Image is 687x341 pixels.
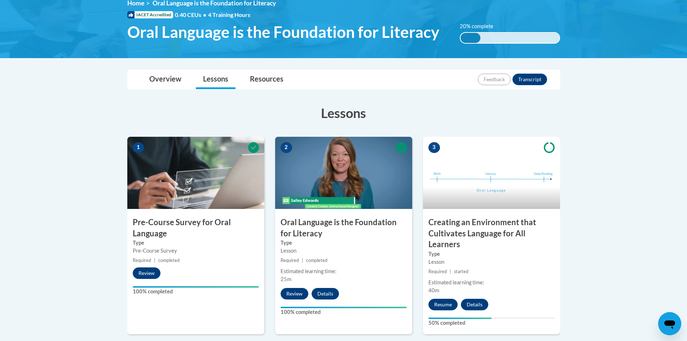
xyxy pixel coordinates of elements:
span: 4 Training Hours [208,11,250,18]
span: 2 [281,142,292,153]
span: Required [281,258,299,263]
span: | [154,258,155,263]
span: Required [133,258,151,263]
label: 50% completed [428,319,555,327]
h3: Oral Language is the Foundation for Literacy [275,217,412,239]
img: Course Image [127,137,264,209]
button: Details [461,299,488,310]
a: Overview [142,70,189,89]
div: Estimated learning time: [428,279,555,287]
label: 20% complete [460,22,501,30]
button: Review [133,267,160,279]
span: 3 [428,142,440,153]
h3: Lessons [127,104,560,122]
img: Course Image [275,137,412,209]
div: Pre-Course Survey [133,247,259,255]
h3: Creating an Environment that Cultivates Language for All Learners [423,217,560,250]
span: • [203,11,206,18]
label: Type [428,250,555,258]
a: Resources [243,70,291,89]
div: 20% complete [461,33,480,43]
button: Feedback [478,74,511,85]
label: Type [133,239,259,247]
label: Type [281,239,407,247]
img: Course Image [423,137,560,209]
span: 0.40 CEUs [175,11,208,19]
span: Oral Language is the Foundation for Literacy [127,22,439,41]
label: 100% completed [133,288,259,296]
span: | [302,258,303,263]
span: completed [306,258,327,263]
div: Lesson [428,258,555,266]
label: 100% completed [281,308,407,316]
div: Your progress [281,307,407,308]
span: 40m [428,287,439,293]
div: Estimated learning time: [281,267,407,275]
iframe: Button to launch messaging window [658,312,681,335]
a: Lessons [196,70,235,89]
span: Required [428,269,447,274]
button: Review [281,288,308,300]
span: 25m [281,276,291,282]
h3: Pre-Course Survey for Oral Language [127,217,264,239]
span: completed [158,258,180,263]
span: started [454,269,468,274]
div: Your progress [133,286,259,288]
button: Resume [428,299,458,310]
span: | [450,269,451,274]
div: Your progress [428,318,492,319]
span: 1 [133,142,144,153]
button: Transcript [512,74,547,85]
div: Lesson [281,247,407,255]
span: IACET Accredited [127,11,173,18]
button: Details [312,288,339,300]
